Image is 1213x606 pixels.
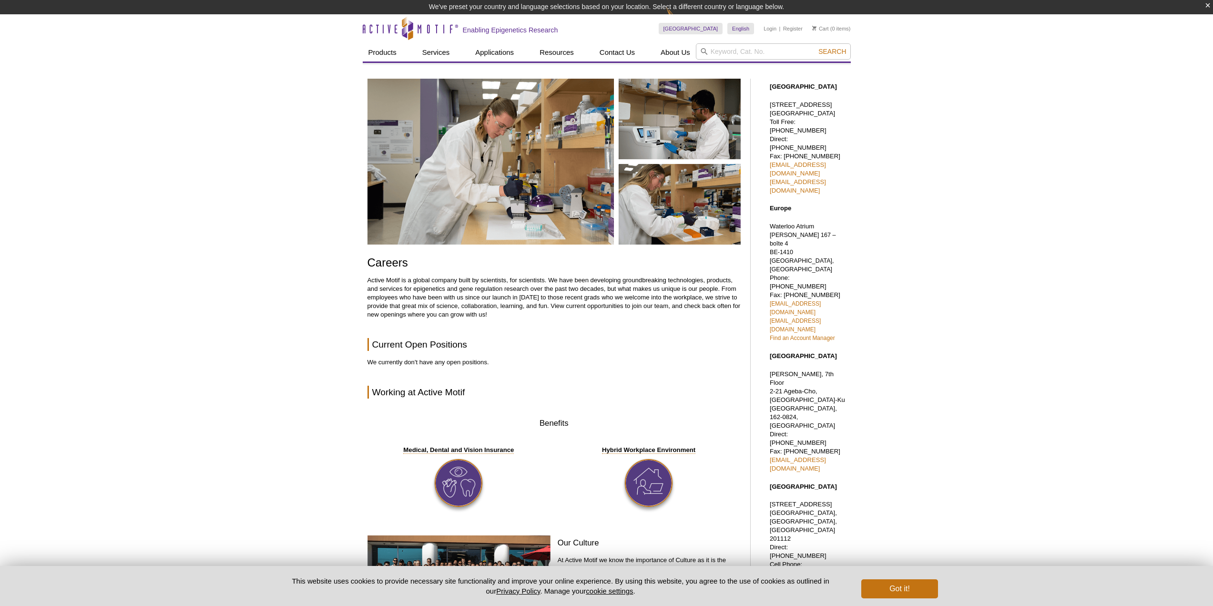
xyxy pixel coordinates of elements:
a: Contact Us [594,43,641,62]
strong: [GEOGRAPHIC_DATA] [770,83,837,90]
button: Search [815,47,849,56]
a: Login [764,25,776,32]
a: Find an Account Manager [770,335,835,341]
a: Services [417,43,456,62]
h2: Working at Active Motif [367,386,741,399]
strong: [GEOGRAPHIC_DATA] [770,483,837,490]
a: Privacy Policy [496,587,540,595]
li: | [779,23,781,34]
button: Got it! [861,579,938,598]
a: Cart [812,25,829,32]
img: Your Cart [812,26,816,31]
button: cookie settings [586,587,633,595]
span: Search [818,48,846,55]
p: [STREET_ADDRESS] [GEOGRAPHIC_DATA], [GEOGRAPHIC_DATA], [GEOGRAPHIC_DATA] 201112 Direct: [PHONE_NU... [770,500,846,595]
img: Careers at Active Motif [367,79,741,245]
a: About Us [655,43,696,62]
span: [PERSON_NAME] 167 – boîte 4 BE-1410 [GEOGRAPHIC_DATA], [GEOGRAPHIC_DATA] [770,232,836,273]
h2: Current Open Positions [367,338,741,351]
h3: Benefits [367,418,741,429]
a: Register [783,25,803,32]
p: [STREET_ADDRESS] [GEOGRAPHIC_DATA] Toll Free: [PHONE_NUMBER] Direct: [PHONE_NUMBER] Fax: [PHONE_N... [770,101,846,195]
a: [EMAIL_ADDRESS][DOMAIN_NAME] [770,300,821,316]
strong: Hybrid Workplace Environment [602,446,695,454]
strong: Medical, Dental and Vision Insurance [403,446,514,454]
a: [EMAIL_ADDRESS][DOMAIN_NAME] [770,178,826,194]
strong: Europe [770,205,791,212]
strong: [GEOGRAPHIC_DATA] [770,352,837,359]
a: [EMAIL_ADDRESS][DOMAIN_NAME] [770,161,826,177]
a: [GEOGRAPHIC_DATA] [659,23,723,34]
p: This website uses cookies to provide necessary site functionality and improve your online experie... [275,576,846,596]
a: Resources [534,43,580,62]
a: Applications [469,43,520,62]
img: Change Here [666,7,692,30]
p: [PERSON_NAME], 7th Floor 2-21 Ageba-Cho, [GEOGRAPHIC_DATA]-Ku [GEOGRAPHIC_DATA], 162-0824, [GEOGR... [770,370,846,473]
li: (0 items) [812,23,851,34]
h2: Enabling Epigenetics Research [463,26,558,34]
p: Waterloo Atrium Phone: [PHONE_NUMBER] Fax: [PHONE_NUMBER] [770,222,846,342]
h1: Careers [367,257,741,270]
h3: Our Culture [558,537,741,549]
input: Keyword, Cat. No. [696,43,851,60]
p: Active Motif is a global company built by scientists, for scientists. We have been developing gro... [367,276,741,319]
a: [EMAIL_ADDRESS][DOMAIN_NAME] [770,456,826,472]
a: Products [363,43,402,62]
a: English [727,23,754,34]
img: Insurance Benefit icon [435,459,482,507]
a: [EMAIL_ADDRESS][DOMAIN_NAME] [770,318,821,333]
p: We currently don't have any open positions. [367,358,741,367]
